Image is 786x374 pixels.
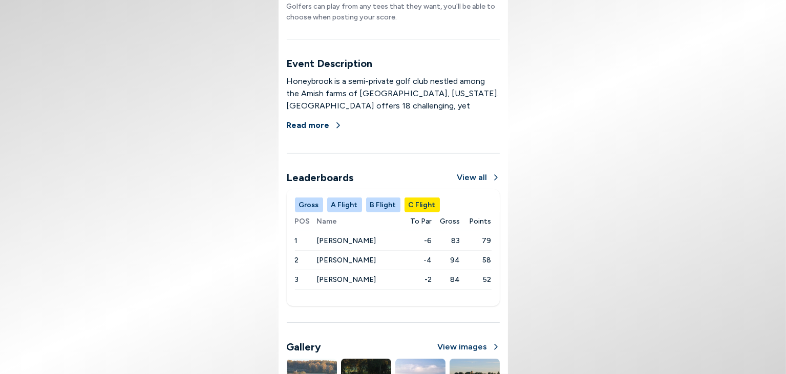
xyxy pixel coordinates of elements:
[287,170,354,185] h3: Leaderboards
[432,255,460,266] span: 94
[457,171,500,184] button: View all
[316,216,401,227] span: Name
[287,114,342,137] button: Read more
[295,256,299,265] span: 2
[469,216,491,227] span: Points
[401,255,432,266] span: -4
[460,274,491,285] span: 52
[366,197,400,212] button: B Flight
[460,255,491,266] span: 58
[287,1,500,23] p: Golfers can play from any tees that they want, you'll be able to choose when posting your score.
[327,197,362,212] button: A Flight
[460,235,491,246] span: 79
[316,275,376,284] span: [PERSON_NAME]
[405,197,440,212] button: C Flight
[287,56,500,71] h3: Event Description
[440,216,460,227] span: Gross
[432,235,460,246] span: 83
[295,216,317,227] span: POS
[401,274,432,285] span: -2
[287,75,500,272] div: Honeybrook is a semi-private golf club nestled among the Amish farms of [GEOGRAPHIC_DATA], [US_ST...
[287,339,322,355] h3: Gallery
[438,341,500,353] button: View images
[432,274,460,285] span: 84
[316,256,376,265] span: [PERSON_NAME]
[295,197,323,212] button: Gross
[410,216,432,227] span: To Par
[316,236,376,245] span: [PERSON_NAME]
[295,275,299,284] span: 3
[295,236,298,245] span: 1
[401,235,432,246] span: -6
[287,197,500,212] div: Manage your account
